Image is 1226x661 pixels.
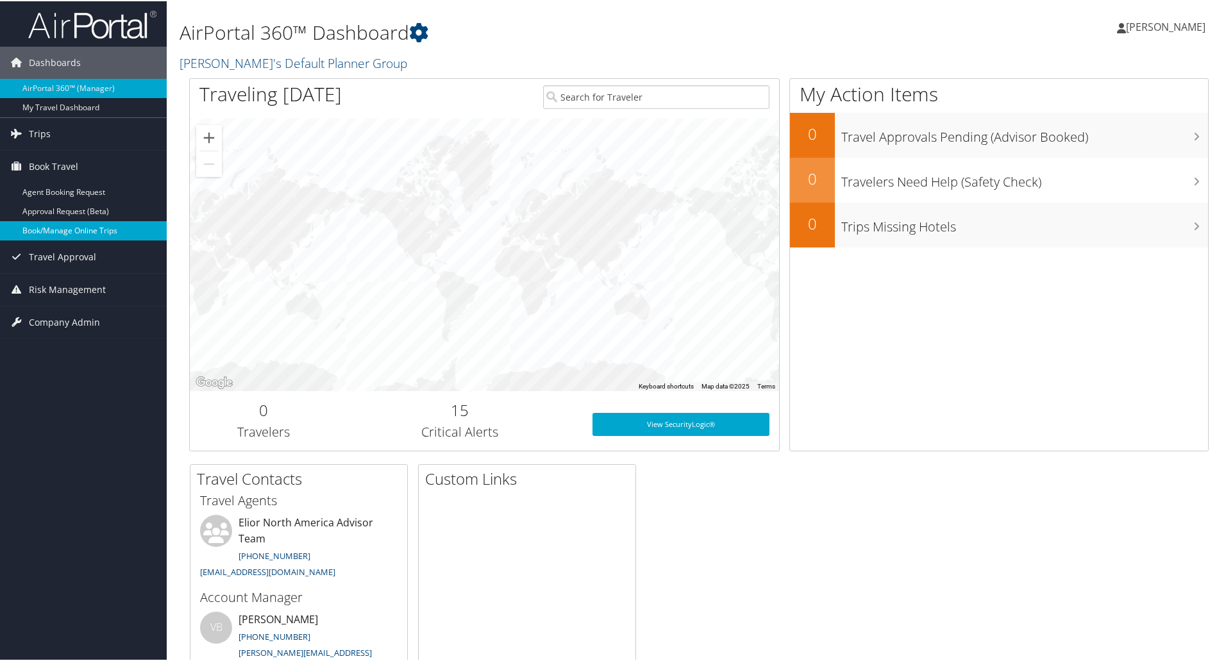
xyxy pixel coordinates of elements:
span: [PERSON_NAME] [1126,19,1205,33]
span: Risk Management [29,272,106,305]
a: Open this area in Google Maps (opens a new window) [193,373,235,390]
h3: Critical Alerts [347,422,573,440]
a: [PERSON_NAME]'s Default Planner Group [180,53,410,71]
h3: Travelers [199,422,328,440]
span: Book Travel [29,149,78,181]
h2: 0 [199,398,328,420]
h3: Travelers Need Help (Safety Check) [841,165,1208,190]
h1: Traveling [DATE] [199,79,342,106]
h3: Travel Agents [200,490,398,508]
h3: Travel Approvals Pending (Advisor Booked) [841,121,1208,145]
span: Dashboards [29,46,81,78]
span: Map data ©2025 [701,381,750,389]
h2: 0 [790,167,835,188]
h1: My Action Items [790,79,1208,106]
div: VB [200,610,232,642]
button: Keyboard shortcuts [639,381,694,390]
img: Google [193,373,235,390]
a: View SecurityLogic® [592,412,769,435]
a: Terms (opens in new tab) [757,381,775,389]
a: 0Travel Approvals Pending (Advisor Booked) [790,112,1208,156]
li: Elior North America Advisor Team [194,514,404,582]
span: Trips [29,117,51,149]
input: Search for Traveler [543,84,769,108]
h2: 0 [790,122,835,144]
span: Travel Approval [29,240,96,272]
a: [PERSON_NAME] [1117,6,1218,45]
h2: Custom Links [425,467,635,489]
h1: AirPortal 360™ Dashboard [180,18,872,45]
h3: Trips Missing Hotels [841,210,1208,235]
a: 0Travelers Need Help (Safety Check) [790,156,1208,201]
h2: Travel Contacts [197,467,407,489]
img: airportal-logo.png [28,8,156,38]
h2: 15 [347,398,573,420]
button: Zoom in [196,124,222,149]
span: Company Admin [29,305,100,337]
a: 0Trips Missing Hotels [790,201,1208,246]
a: [EMAIL_ADDRESS][DOMAIN_NAME] [200,565,335,576]
button: Zoom out [196,150,222,176]
a: [PHONE_NUMBER] [239,549,310,560]
h3: Account Manager [200,587,398,605]
a: [PHONE_NUMBER] [239,630,310,641]
h2: 0 [790,212,835,233]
